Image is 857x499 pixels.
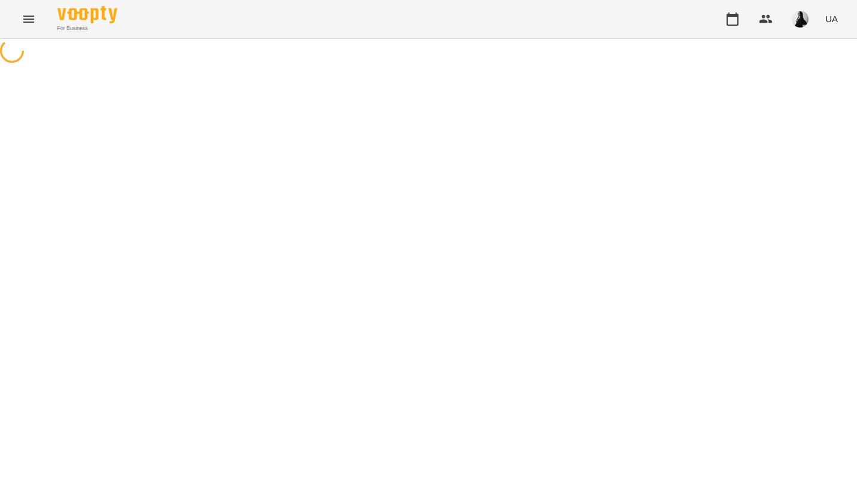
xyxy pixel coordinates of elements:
[792,11,809,28] img: a8a45f5fed8cd6bfe970c81335813bd9.jpg
[57,6,117,23] img: Voopty Logo
[825,13,838,25] span: UA
[57,25,117,32] span: For Business
[820,8,843,30] button: UA
[14,5,43,34] button: Menu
